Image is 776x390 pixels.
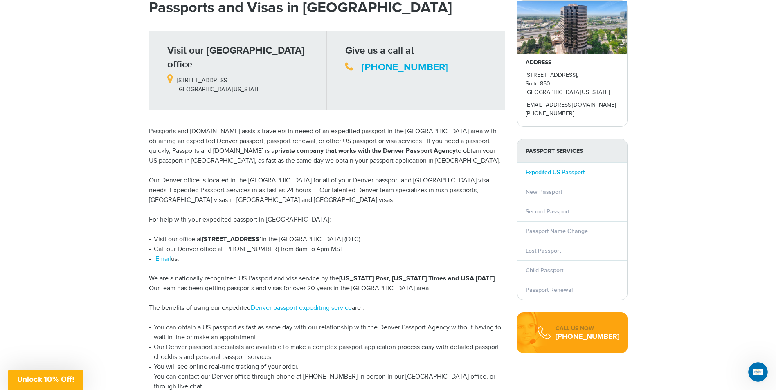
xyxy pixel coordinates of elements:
p: [STREET_ADDRESS], Suite 850 [GEOGRAPHIC_DATA][US_STATE] [526,71,619,97]
a: Expedited US Passport [526,169,585,176]
div: [PHONE_NUMBER] [556,333,619,341]
strong: ADDRESS [526,59,551,66]
a: Denver passport expediting service [251,304,352,312]
li: You will see online real-time tracking of your order. [149,362,505,372]
strong: [US_STATE] Post, [US_STATE] Times and USA [DATE] [339,275,495,282]
div: CALL US NOW [556,325,619,333]
a: New Passport [526,188,562,195]
p: Passports and [DOMAIN_NAME] assists travelers in neeed of an expedited passport in the [GEOGRAPHI... [149,127,505,166]
strong: [STREET_ADDRESS] [202,235,261,243]
li: us. [149,254,505,264]
a: Email [155,255,171,263]
li: Call our Denver office at [PHONE_NUMBER] from 8am to 4pm MST [149,244,505,254]
p: We are a nationally recognized US Passport and visa service by the . Our team has been getting pa... [149,274,505,294]
li: Visit our office at in the [GEOGRAPHIC_DATA] (DTC). [149,235,505,244]
a: Child Passport [526,267,563,274]
span: Unlock 10% Off! [17,375,74,383]
strong: PASSPORT SERVICES [517,139,627,163]
a: Passport Renewal [526,287,573,294]
li: You can obtain a US passport as fast as same day with our relationship with the Denver Passport A... [149,323,505,343]
strong: Visit our [GEOGRAPHIC_DATA] office [167,45,304,70]
li: Our Denver passport specialists are available to make a complex passport application process easy... [149,343,505,362]
iframe: Intercom live chat [748,362,768,382]
a: [EMAIL_ADDRESS][DOMAIN_NAME] [526,102,616,108]
a: Lost Passport [526,247,561,254]
p: [STREET_ADDRESS] [GEOGRAPHIC_DATA][US_STATE] [167,72,321,94]
a: [PHONE_NUMBER] [362,61,448,73]
p: [PHONE_NUMBER] [526,110,619,118]
p: The benefits of using our expedited are : [149,303,505,313]
p: Our Denver office is located in the [GEOGRAPHIC_DATA] for all of your Denver passport and [GEOGRA... [149,176,505,205]
strong: Give us a call at [345,45,414,56]
strong: private company that works with the Denver Passport Agency [274,147,456,155]
div: Unlock 10% Off! [8,370,83,390]
p: For help with your expedited passport in [GEOGRAPHIC_DATA]: [149,215,505,225]
h1: Passports and Visas in [GEOGRAPHIC_DATA] [149,0,505,15]
a: Passport Name Change [526,228,588,235]
a: Second Passport [526,208,569,215]
img: passportsandvisas_denver_5251_dtc_parkway_-_28de80_-_029b8f063c7946511503b0bb3931d518761db640.jpg [517,1,627,54]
